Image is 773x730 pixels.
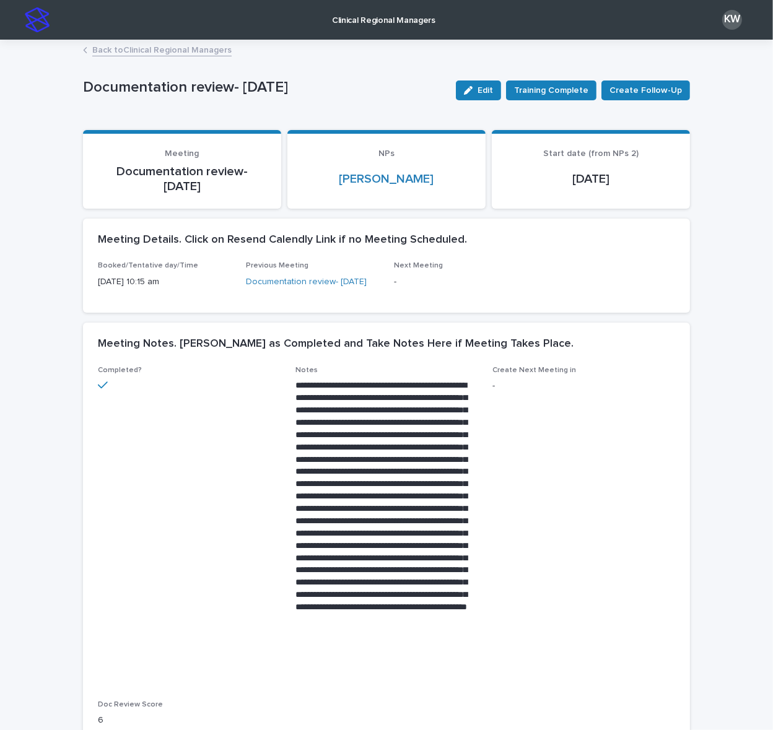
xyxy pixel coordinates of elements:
img: stacker-logo-s-only.png [25,7,50,32]
a: Back toClinical Regional Managers [92,42,232,56]
span: Create Follow-Up [609,84,682,97]
h2: Meeting Details. Click on Resend Calendly Link if no Meeting Scheduled. [98,233,467,247]
span: Completed? [98,367,142,374]
span: Booked/Tentative day/Time [98,262,198,269]
a: [PERSON_NAME] [339,172,434,186]
p: [DATE] 10:15 am [98,276,231,289]
p: Documentation review- [DATE] [98,164,266,194]
span: Create Next Meeting in [492,367,576,374]
span: Notes [295,367,318,374]
span: Doc Review Score [98,701,163,708]
button: Edit [456,80,501,100]
p: - [394,276,527,289]
button: Create Follow-Up [601,80,690,100]
span: NPs [378,149,395,158]
p: Documentation review- [DATE] [83,79,446,97]
span: Training Complete [514,84,588,97]
p: 6 [98,714,281,727]
span: Meeting [165,149,199,158]
span: Start date (from NPs 2) [543,149,639,158]
p: - [492,380,675,393]
div: KW [722,10,742,30]
span: Edit [478,86,493,95]
h2: Meeting Notes. [PERSON_NAME] as Completed and Take Notes Here if Meeting Takes Place. [98,337,574,351]
span: Previous Meeting [246,262,308,269]
button: Training Complete [506,80,596,100]
span: Next Meeting [394,262,443,269]
p: [DATE] [507,172,675,186]
a: Documentation review- [DATE] [246,276,367,289]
